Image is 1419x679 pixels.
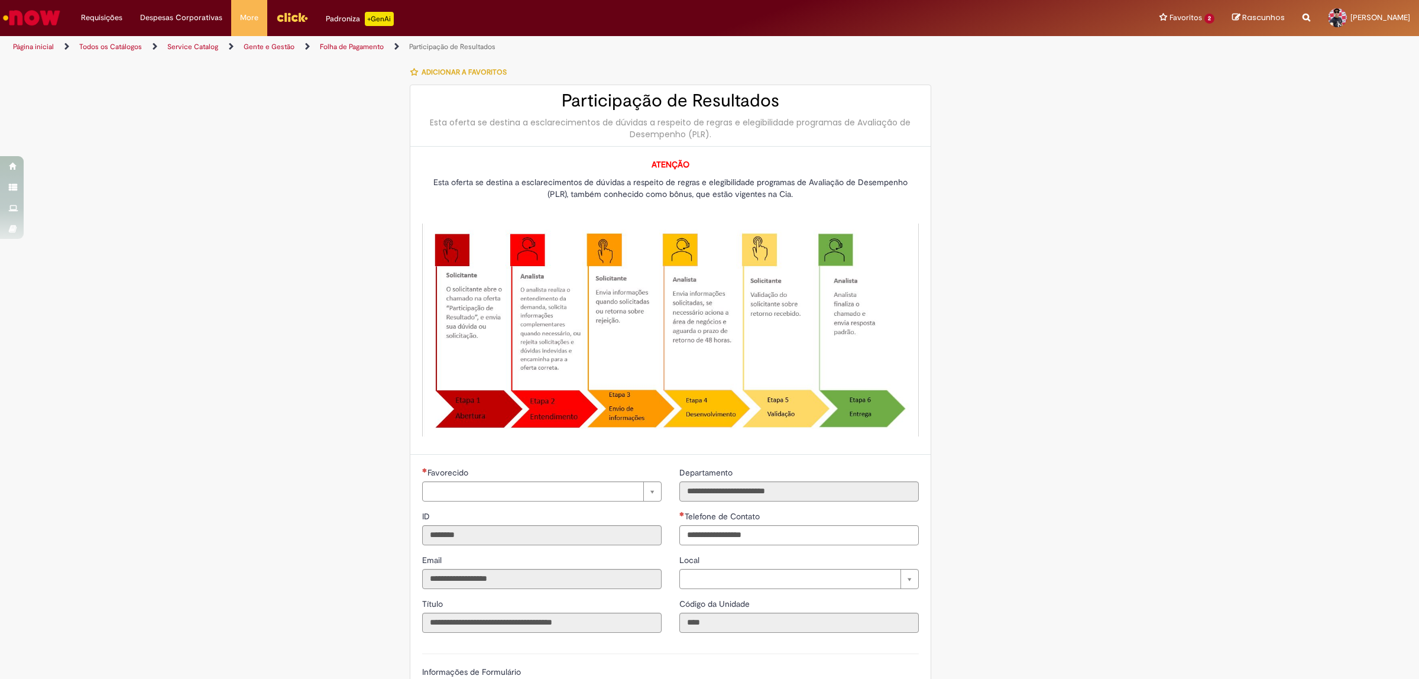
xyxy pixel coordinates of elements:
h2: Participação de Resultados [422,91,919,111]
span: [PERSON_NAME] [1350,12,1410,22]
span: Somente leitura - Título [422,599,445,609]
label: Somente leitura - Título [422,598,445,610]
div: Padroniza [326,12,394,26]
div: Esta oferta se destina a esclarecimentos de dúvidas a respeito de regras e elegibilidade programa... [422,117,919,140]
input: Título [422,613,662,633]
strong: ATENÇÃO [652,159,689,170]
span: Telefone de Contato [685,511,762,522]
p: +GenAi [365,12,394,26]
input: Telefone de Contato [679,525,919,545]
label: Somente leitura - Email [422,554,444,566]
input: Email [422,569,662,589]
img: ServiceNow [1,6,62,30]
a: Limpar campo Favorecido [422,481,662,502]
span: Local [679,555,702,565]
a: Service Catalog [167,42,218,51]
span: 2 [1204,14,1214,24]
span: Adicionar a Favoritos [422,67,507,77]
span: Necessários - Favorecido [427,467,471,478]
a: Participação de Resultados [409,42,495,51]
a: Rascunhos [1232,12,1285,24]
input: ID [422,525,662,545]
span: More [240,12,258,24]
span: Favoritos [1169,12,1202,24]
a: Gente e Gestão [244,42,294,51]
a: Folha de Pagamento [320,42,384,51]
label: Informações de Formulário [422,667,521,677]
span: Rascunhos [1242,12,1285,23]
input: Departamento [679,481,919,502]
span: Somente leitura - ID [422,511,432,522]
span: Requisições [81,12,122,24]
input: Código da Unidade [679,613,919,633]
p: Esta oferta se destina a esclarecimentos de dúvidas a respeito de regras e elegibilidade programa... [422,176,919,200]
label: Somente leitura - Código da Unidade [679,598,752,610]
button: Adicionar a Favoritos [410,60,513,85]
img: click_logo_yellow_360x200.png [276,8,308,26]
span: Necessários [422,468,427,473]
span: Somente leitura - Código da Unidade [679,599,752,609]
label: Somente leitura - Departamento [679,467,735,478]
span: Obrigatório Preenchido [679,512,685,516]
ul: Trilhas de página [9,36,937,58]
a: Página inicial [13,42,54,51]
span: Somente leitura - Email [422,555,444,565]
label: Somente leitura - ID [422,510,432,522]
a: Limpar campo Local [679,569,919,589]
a: Todos os Catálogos [79,42,142,51]
span: Despesas Corporativas [140,12,222,24]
